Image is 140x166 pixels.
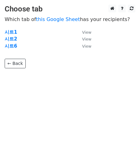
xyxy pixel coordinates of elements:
small: View [82,30,91,35]
a: 시트1 [5,29,17,35]
a: View [76,29,91,35]
a: ← Back [5,59,26,68]
p: Which tab of has your recipients? [5,16,135,23]
a: 시트6 [5,43,17,49]
h3: Choose tab [5,5,135,14]
a: 시트2 [5,36,17,42]
small: View [82,37,91,41]
a: this Google Sheet [36,16,80,22]
small: View [82,44,91,49]
a: View [76,36,91,42]
a: View [76,43,91,49]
